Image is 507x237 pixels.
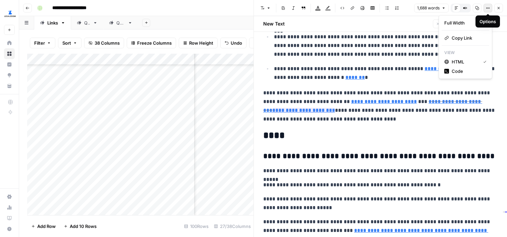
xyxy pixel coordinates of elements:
span: Copy Link [452,35,484,41]
a: Your Data [4,81,15,91]
span: 38 Columns [95,40,120,46]
span: Filter [34,40,45,46]
a: Settings [4,191,15,202]
span: Undo [231,40,242,46]
span: Add Row [37,223,56,230]
button: Add Row [27,221,60,232]
img: LegalZoom Logo [4,8,16,20]
a: Browse [4,48,15,59]
button: Workspace: LegalZoom [4,5,15,22]
span: HTML [452,58,478,65]
button: Filter [30,38,55,48]
div: Full Width [444,19,475,26]
span: 1,688 words [417,5,440,11]
button: 1,688 words [414,4,449,12]
span: Code [452,68,484,75]
div: 100 Rows [181,221,211,232]
button: Row Height [179,38,218,48]
button: Reject All [433,19,463,28]
a: Home [4,38,15,48]
a: Learning Hub [4,213,15,224]
span: Add 10 Rows [70,223,97,230]
button: Freeze Columns [127,38,176,48]
div: QA2 [116,19,125,26]
span: Sort [62,40,71,46]
a: QA2 [103,16,138,30]
button: Sort [58,38,81,48]
p: View [442,48,489,57]
span: Row Height [189,40,213,46]
button: Add 10 Rows [60,221,101,232]
div: QA [84,19,90,26]
a: Insights [4,59,15,70]
a: Opportunities [4,70,15,81]
button: Undo [220,38,246,48]
div: Links [47,19,58,26]
button: Help + Support [4,224,15,234]
h2: New Text [263,20,285,27]
div: 27/38 Columns [211,221,253,232]
a: Usage [4,202,15,213]
button: 38 Columns [84,38,124,48]
span: Freeze Columns [137,40,172,46]
a: Links [34,16,71,30]
a: QA [71,16,103,30]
